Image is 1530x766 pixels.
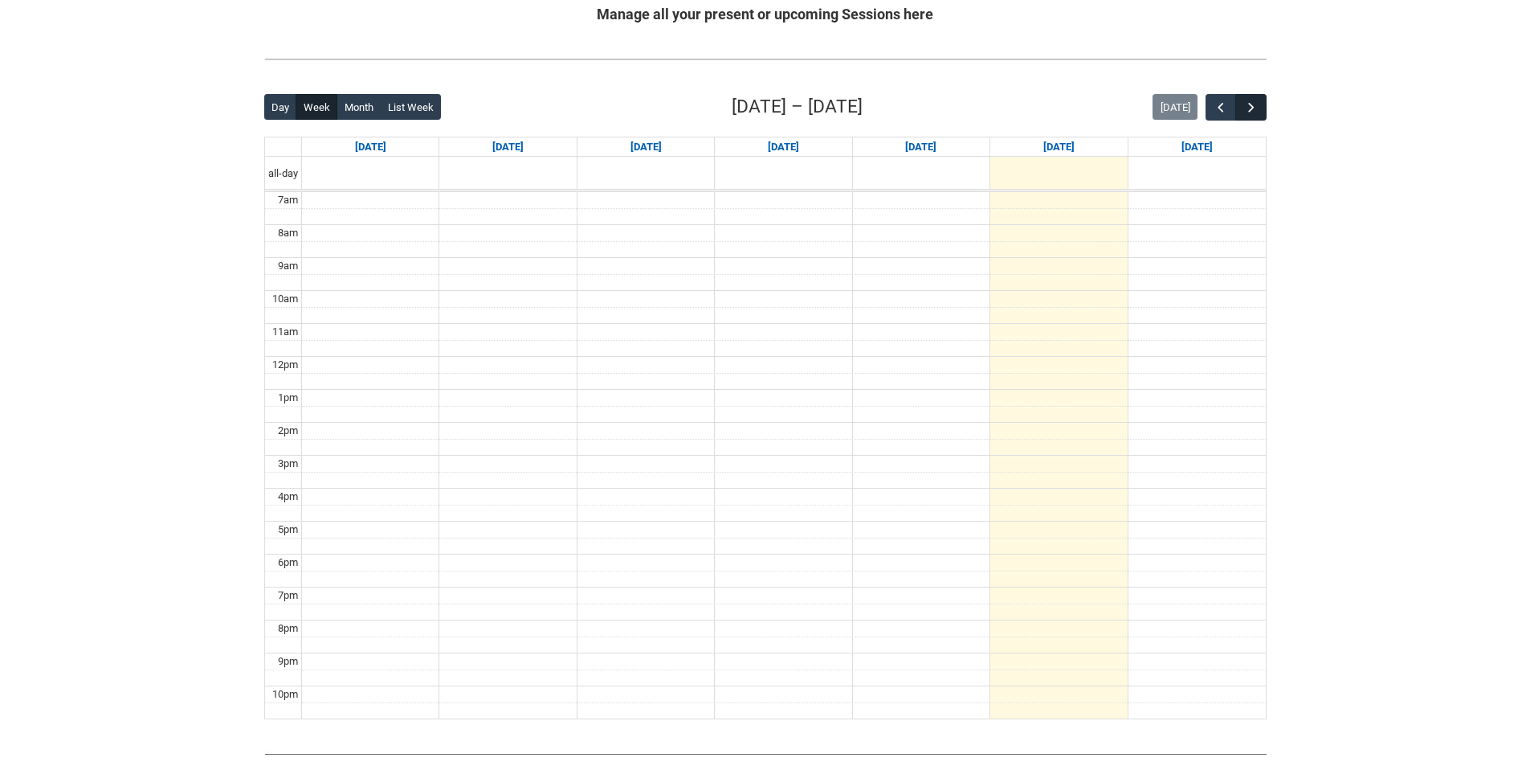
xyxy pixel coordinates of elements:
div: 1pm [275,390,301,406]
a: Go to September 7, 2025 [352,137,390,157]
button: Previous Week [1206,94,1236,121]
a: Go to September 10, 2025 [765,137,802,157]
img: REDU_GREY_LINE [264,51,1267,68]
button: Month [337,94,381,120]
div: 8am [275,225,301,241]
button: Next Week [1235,94,1266,121]
h2: [DATE] – [DATE] [732,93,863,121]
a: Go to September 11, 2025 [902,137,940,157]
button: Week [296,94,337,120]
img: REDU_GREY_LINE [264,745,1267,762]
div: 4pm [275,489,301,505]
a: Go to September 8, 2025 [489,137,527,157]
div: 10am [269,291,301,307]
a: Go to September 13, 2025 [1178,137,1216,157]
div: 9pm [275,653,301,670]
div: 5pm [275,522,301,538]
a: Go to September 12, 2025 [1040,137,1078,157]
span: all-day [265,166,301,182]
div: 7pm [275,588,301,604]
h2: Manage all your present or upcoming Sessions here [264,3,1267,25]
a: Go to September 9, 2025 [627,137,665,157]
button: Day [264,94,297,120]
button: [DATE] [1153,94,1197,120]
button: List Week [380,94,441,120]
div: 10pm [269,686,301,703]
div: 3pm [275,456,301,472]
div: 6pm [275,555,301,571]
div: 9am [275,258,301,274]
div: 2pm [275,423,301,439]
div: 7am [275,192,301,208]
div: 12pm [269,357,301,373]
div: 8pm [275,621,301,637]
div: 11am [269,324,301,340]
